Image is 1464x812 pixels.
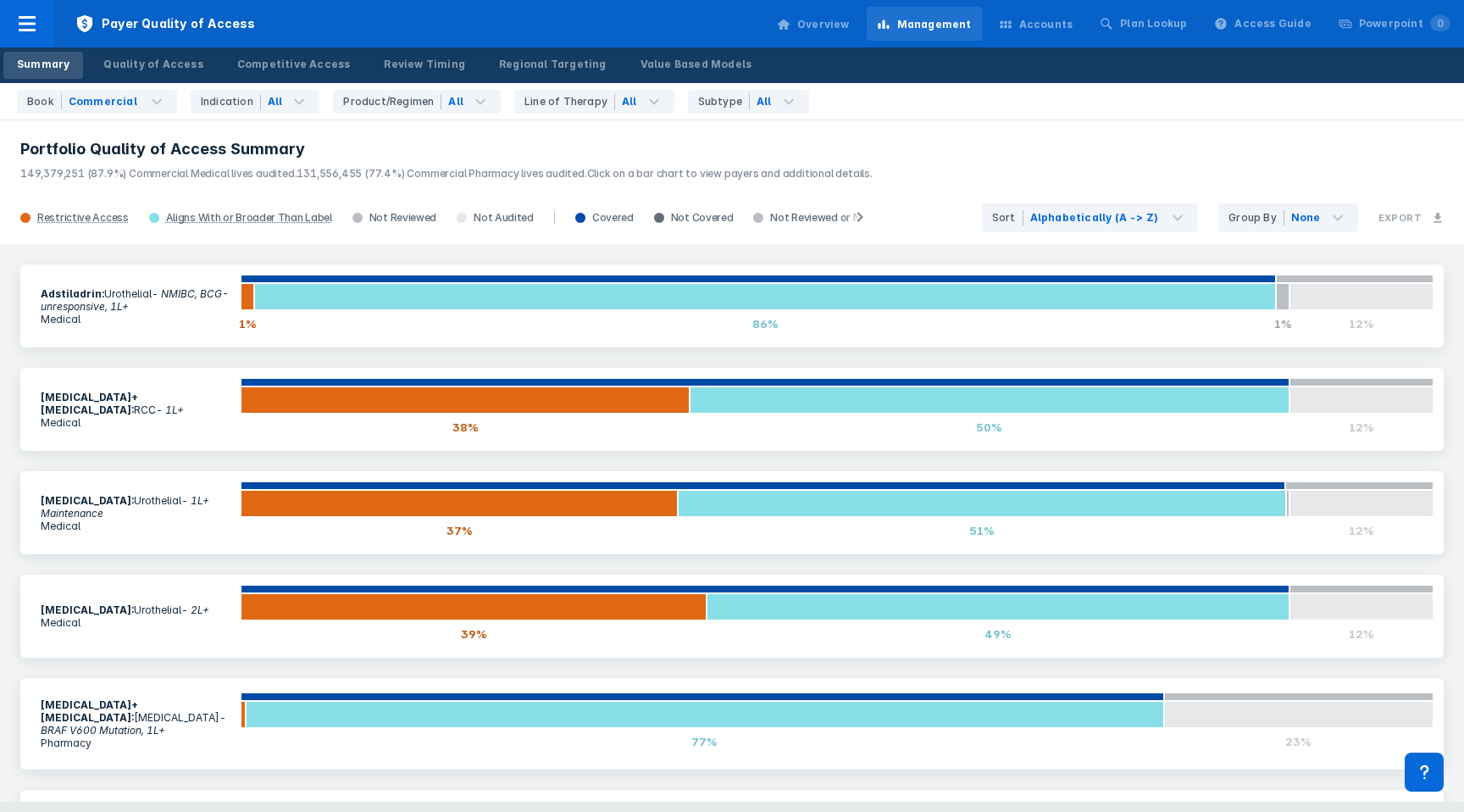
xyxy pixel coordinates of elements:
[587,167,873,180] span: Click on a bar chart to view payers and additional details.
[1289,620,1433,648] div: 12%
[103,57,202,72] div: Quality of Access
[446,211,544,225] div: Not Audited
[1289,517,1433,544] div: 12%
[867,7,982,41] a: Management
[254,310,1277,337] div: 86%
[757,94,772,109] div: All
[1276,310,1289,337] div: 1%
[690,414,1289,441] div: 50%
[41,287,229,313] i: - NMIBC, BCG-unresponsive, 1L+
[384,57,465,72] div: Review Timing
[1120,16,1187,31] div: Plan Lookup
[485,52,620,79] a: Regional Targeting
[698,94,750,109] div: Subtype
[20,167,297,180] span: 149,379,251 (87.9%) Commercial Medical lives audited.
[41,616,230,629] p: Medical
[297,167,586,180] span: 131,556,455 (77.4%) Commercial Pharmacy lives audited.
[41,698,138,724] b: [MEDICAL_DATA]+[MEDICAL_DATA] :
[20,139,1444,159] h3: Portfolio Quality of Access Summary
[678,517,1285,544] div: 51%
[1359,16,1450,31] div: Powerpoint
[156,403,184,416] i: - 1L+
[246,728,1164,755] div: 77%
[30,688,241,759] section: [MEDICAL_DATA]
[30,593,241,639] section: Urothelial
[17,57,69,72] div: Summary
[20,471,1444,554] a: [MEDICAL_DATA]:Urothelial- 1L+ MaintenanceMedical37%51%12%
[27,94,62,109] div: Book
[166,211,332,225] div: Aligns With or Broader Than Label
[707,620,1289,648] div: 49%
[224,52,364,79] a: Competitive Access
[241,414,689,441] div: 38%
[644,211,744,225] div: Not Covered
[343,94,441,109] div: Product/Regimen
[897,17,972,32] div: Management
[1234,16,1311,31] div: Access Guide
[41,520,230,532] p: Medical
[370,52,479,79] a: Review Timing
[992,210,1023,225] div: Sort
[342,211,446,225] div: Not Reviewed
[1368,202,1454,234] button: Export
[1378,212,1422,224] h3: Export
[41,313,230,325] p: Medical
[1289,414,1433,441] div: 12%
[743,211,932,225] div: Not Reviewed or Not Assessed
[41,494,134,507] b: [MEDICAL_DATA] :
[989,7,1084,41] a: Accounts
[627,52,766,79] a: Value Based Models
[448,94,463,109] div: All
[237,57,351,72] div: Competitive Access
[30,381,241,439] section: RCC
[565,211,644,225] div: Covered
[1289,310,1433,337] div: 12%
[1430,15,1450,31] span: 0
[1405,753,1444,792] div: Contact Support
[268,94,283,109] div: All
[1030,210,1159,225] div: Alphabetically (A -> Z)
[90,52,216,79] a: Quality of Access
[1164,728,1433,755] div: 23%
[622,94,637,109] div: All
[1019,17,1073,32] div: Accounts
[181,603,209,616] i: - 2L+
[767,7,860,41] a: Overview
[41,711,226,737] i: - BRAF V600 Mutation, 1L+
[41,287,104,300] b: Adstiladrin :
[20,678,1444,770] a: [MEDICAL_DATA]+[MEDICAL_DATA]:[MEDICAL_DATA]- BRAF V600 Mutation, 1L+Pharmacy77%23%
[30,277,241,336] section: Urothelial
[20,575,1444,658] a: [MEDICAL_DATA]:Urothelial- 2L+Medical39%49%12%
[524,94,615,109] div: Line of Therapy
[41,737,230,749] p: Pharmacy
[201,94,261,109] div: Indication
[41,416,230,429] p: Medical
[241,620,707,648] div: 39%
[499,57,607,72] div: Regional Targeting
[69,94,137,109] div: Commercial
[1228,210,1284,225] div: Group By
[20,368,1444,451] a: [MEDICAL_DATA]+[MEDICAL_DATA]:RCC- 1L+Medical38%50%12%
[241,517,678,544] div: 37%
[241,310,253,337] div: 1%
[30,484,241,542] section: Urothelial
[797,17,850,32] div: Overview
[37,211,129,225] div: Restrictive Access
[41,494,209,520] i: - 1L+ Maintenance
[640,57,752,72] div: Value Based Models
[41,391,138,416] b: [MEDICAL_DATA]+[MEDICAL_DATA] :
[41,603,134,616] b: [MEDICAL_DATA] :
[20,264,1444,348] a: Adstiladrin:Urothelial- NMIBC, BCG-unresponsive, 1L+Medical1%86%1%12%
[1291,210,1321,225] div: None
[3,52,83,79] a: Summary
